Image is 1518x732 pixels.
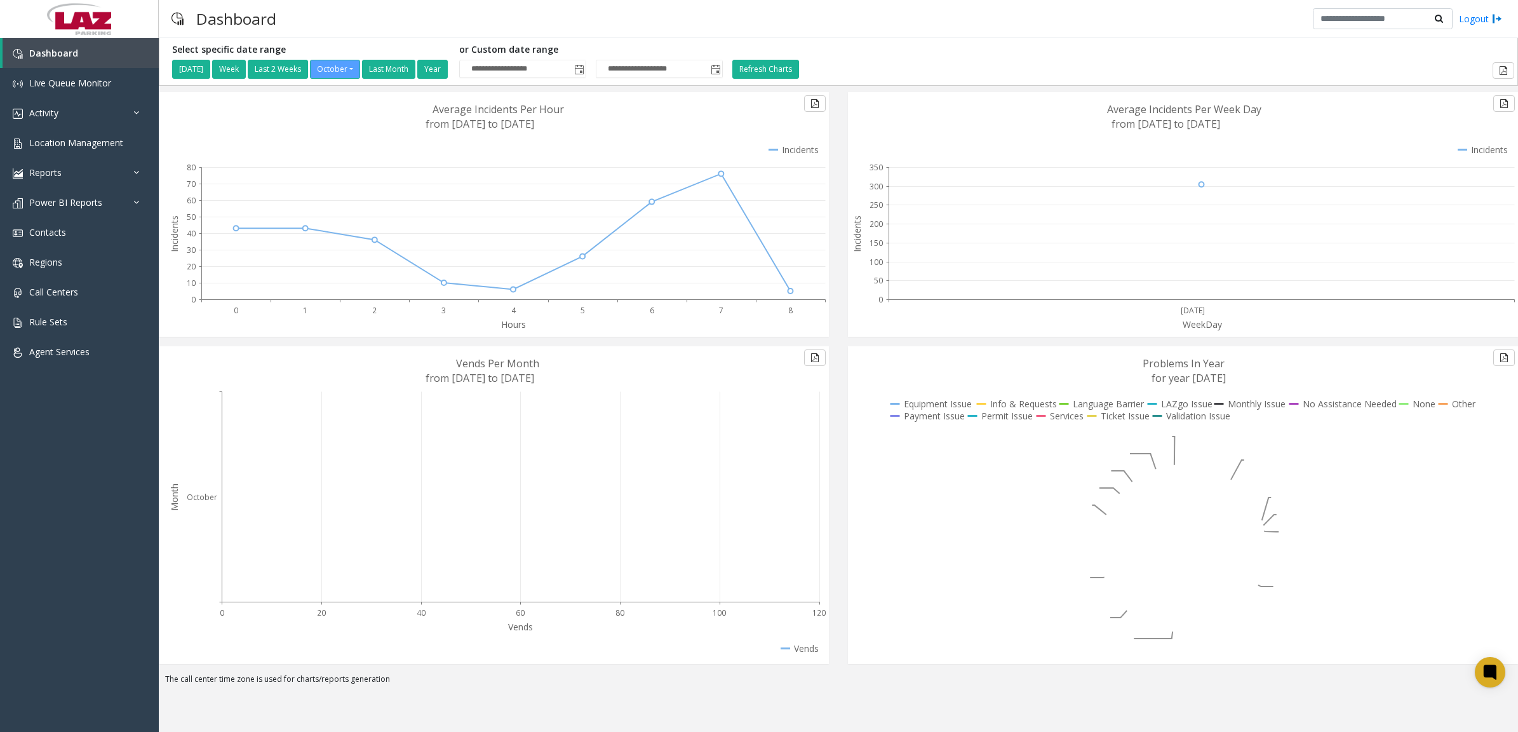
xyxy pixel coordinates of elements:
[1183,318,1223,330] text: WeekDay
[187,228,196,239] text: 40
[220,607,224,618] text: 0
[310,60,360,79] button: October
[1181,305,1205,316] text: [DATE]
[362,60,415,79] button: Last Month
[426,117,534,131] text: from [DATE] to [DATE]
[187,261,196,272] text: 20
[516,607,525,618] text: 60
[13,318,23,328] img: 'icon'
[870,181,883,192] text: 300
[168,484,180,511] text: Month
[501,318,526,330] text: Hours
[29,286,78,298] span: Call Centers
[1459,12,1502,25] a: Logout
[1493,95,1515,112] button: Export to pdf
[804,349,826,366] button: Export to pdf
[13,168,23,179] img: 'icon'
[870,238,883,248] text: 150
[874,275,883,286] text: 50
[788,305,793,316] text: 8
[159,674,1518,691] div: The call center time zone is used for charts/reports generation
[187,179,196,189] text: 70
[187,162,196,173] text: 80
[878,294,883,305] text: 0
[187,245,196,255] text: 30
[171,3,184,34] img: pageIcon
[29,77,111,89] span: Live Queue Monitor
[13,348,23,358] img: 'icon'
[13,258,23,268] img: 'icon'
[187,212,196,222] text: 50
[581,305,585,316] text: 5
[433,102,564,116] text: Average Incidents Per Hour
[29,137,123,149] span: Location Management
[1492,12,1502,25] img: logout
[187,195,196,206] text: 60
[1112,117,1220,131] text: from [DATE] to [DATE]
[1107,102,1261,116] text: Average Incidents Per Week Day
[870,257,883,268] text: 100
[13,109,23,119] img: 'icon'
[29,346,90,358] span: Agent Services
[426,371,534,385] text: from [DATE] to [DATE]
[168,215,180,252] text: Incidents
[732,60,799,79] button: Refresh Charts
[234,305,238,316] text: 0
[29,256,62,268] span: Regions
[172,60,210,79] button: [DATE]
[13,288,23,298] img: 'icon'
[187,492,217,503] text: October
[870,219,883,229] text: 200
[13,139,23,149] img: 'icon'
[456,356,539,370] text: Vends Per Month
[29,107,58,119] span: Activity
[13,49,23,59] img: 'icon'
[713,607,726,618] text: 100
[248,60,308,79] button: Last 2 Weeks
[372,305,377,316] text: 2
[317,607,326,618] text: 20
[212,60,246,79] button: Week
[1493,62,1514,79] button: Export to pdf
[441,305,446,316] text: 3
[1493,349,1515,366] button: Export to pdf
[511,305,516,316] text: 4
[508,621,533,633] text: Vends
[650,305,654,316] text: 6
[417,607,426,618] text: 40
[29,47,78,59] span: Dashboard
[191,294,196,305] text: 0
[417,60,448,79] button: Year
[13,198,23,208] img: 'icon'
[615,607,624,618] text: 80
[870,162,883,173] text: 350
[804,95,826,112] button: Export to pdf
[812,607,826,618] text: 120
[1143,356,1225,370] text: Problems In Year
[303,305,307,316] text: 1
[851,215,863,252] text: Incidents
[1152,371,1226,385] text: for year [DATE]
[187,278,196,288] text: 10
[719,305,723,316] text: 7
[29,196,102,208] span: Power BI Reports
[870,200,883,210] text: 250
[3,38,159,68] a: Dashboard
[459,44,723,55] h5: or Custom date range
[29,316,67,328] span: Rule Sets
[172,44,450,55] h5: Select specific date range
[13,228,23,238] img: 'icon'
[29,226,66,238] span: Contacts
[29,166,62,179] span: Reports
[13,79,23,89] img: 'icon'
[572,60,586,78] span: Toggle popup
[190,3,283,34] h3: Dashboard
[708,60,722,78] span: Toggle popup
